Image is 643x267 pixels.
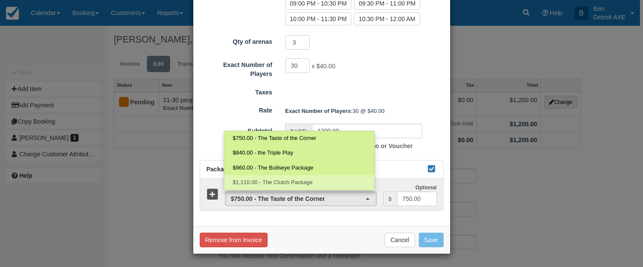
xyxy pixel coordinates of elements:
[233,134,317,143] span: $750.00 - The Taste of the Corner
[279,104,450,118] div: 30 @ $40.00
[233,149,293,157] span: $840.00 - the Triple Play
[200,179,443,211] a: Detroit Axe Food Package $750.00 - The Taste of the Corner Optional $
[233,164,314,172] span: $960.00 - The Bullseye Package
[193,85,279,97] label: Taxes
[233,179,313,187] span: $1,110.00 - The Clutch Package
[200,233,268,247] button: Remove from Invoice
[389,196,392,202] small: $
[285,12,351,25] label: 10:00 PM - 11:30 PM
[193,103,279,115] label: Rate
[354,12,420,25] label: 10:30 PM - 12:00 AM
[419,233,444,247] button: Save
[193,58,279,78] label: Exact Number of Players
[193,34,279,46] label: Qty of arenas
[415,185,437,191] strong: Optional
[335,143,413,149] a: Apply Promo or Voucher
[219,183,383,189] h5: Detroit Axe Food Package
[193,124,279,136] label: Subtotal
[385,233,415,247] button: Cancel
[291,128,307,134] small: $ USD
[231,194,365,203] span: $750.00 - The Taste of the Corner
[285,35,310,50] input: Qty of arenas
[285,108,353,114] strong: Exact Number of Players
[207,166,256,173] span: Package Options
[285,58,310,73] input: Exact Number of Players
[311,63,335,70] span: x $40.00
[225,191,376,206] button: $750.00 - The Taste of the Corner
